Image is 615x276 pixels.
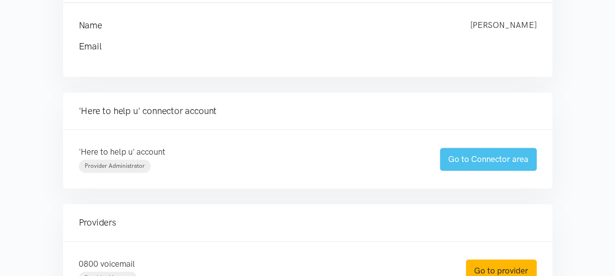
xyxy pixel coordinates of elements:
[79,145,420,159] p: 'Here to help u' account
[460,19,547,32] div: [PERSON_NAME]
[79,104,537,118] h4: 'Here to help u' connector account
[85,162,145,169] span: Provider Administrator
[79,216,537,230] h4: Providers
[440,148,537,171] a: Go to Connector area
[79,40,517,53] h4: Email
[79,257,446,271] p: 0800 voicemail
[79,19,451,32] h4: Name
